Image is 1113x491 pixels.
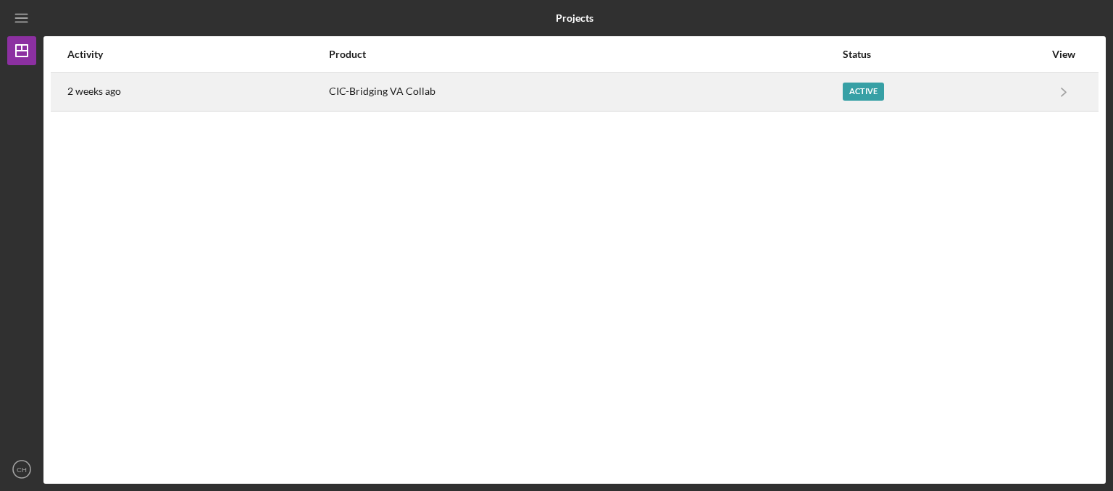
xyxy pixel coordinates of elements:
[67,85,121,97] time: 2025-09-03 19:59
[7,455,36,484] button: CH
[1046,49,1082,60] div: View
[329,49,841,60] div: Product
[843,83,884,101] div: Active
[67,49,328,60] div: Activity
[843,49,1044,60] div: Status
[17,466,27,474] text: CH
[556,12,593,24] b: Projects
[329,74,841,110] div: CIC-Bridging VA Collab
